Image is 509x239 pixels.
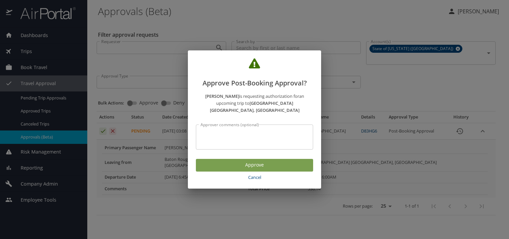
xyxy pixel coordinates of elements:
span: Approve [201,161,308,169]
strong: [GEOGRAPHIC_DATA] [GEOGRAPHIC_DATA], [GEOGRAPHIC_DATA] [210,100,299,113]
span: Cancel [199,174,310,181]
button: Cancel [196,172,313,183]
button: Approve [196,159,313,172]
strong: [PERSON_NAME] [205,93,239,99]
h2: Approve Post-Booking Approval? [196,58,313,88]
p: is requesting authorization for an upcoming trip to [196,93,313,113]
